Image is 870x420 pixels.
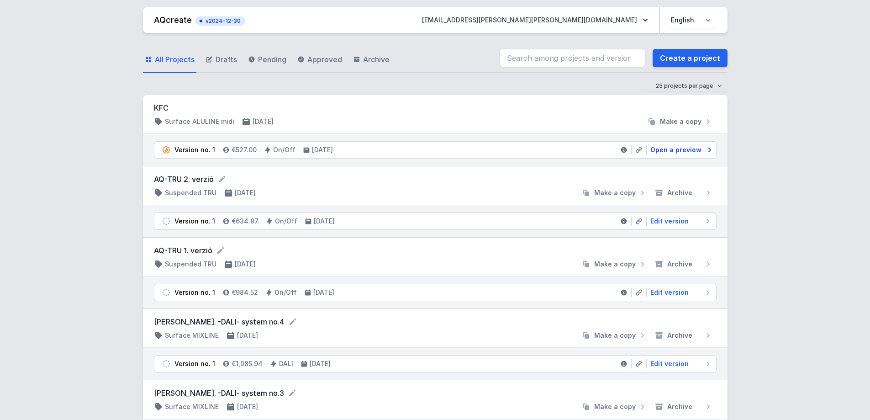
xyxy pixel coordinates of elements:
h4: Surface ALULINE midi [165,117,234,126]
button: [EMAIL_ADDRESS][PERSON_NAME][PERSON_NAME][DOMAIN_NAME] [415,12,655,28]
button: Rename project [217,175,227,184]
span: Edit version [650,288,689,297]
span: Edit version [650,217,689,226]
h4: €527.00 [232,145,257,154]
h4: DALI [279,359,293,368]
h4: [DATE] [235,188,256,197]
h4: [DATE] [237,331,258,340]
span: Open a preview [650,145,701,154]
span: All Projects [155,54,195,65]
h4: €1,085.94 [232,359,263,368]
span: Approved [307,54,342,65]
h3: KFC [154,102,717,113]
h4: Surface MIXLINE [165,331,219,340]
a: Open a preview [647,145,712,154]
input: Search among projects and versions... [499,49,645,67]
button: Archive [651,188,717,197]
h4: On/Off [275,217,297,226]
h4: On/Off [273,145,295,154]
button: Make a copy [578,188,651,197]
a: Edit version [647,288,712,297]
span: Make a copy [660,117,701,126]
h4: [DATE] [235,260,256,269]
h4: [DATE] [237,402,258,411]
form: [PERSON_NAME]. -DALI- system no.4 [154,316,717,327]
h4: [DATE] [313,288,334,297]
a: Edit version [647,217,712,226]
h4: Suspended TRU [165,260,216,269]
button: Archive [651,402,717,411]
span: Make a copy [594,402,636,411]
h4: [DATE] [314,217,335,226]
a: Archive [351,47,391,73]
span: Archive [667,331,692,340]
a: Create a project [653,49,728,67]
h4: Surface MIXLINE [165,402,219,411]
div: Version no. 1 [174,217,215,226]
select: Choose language [665,12,717,28]
button: Make a copy [643,117,717,126]
span: Archive [667,260,692,269]
span: Archive [363,54,390,65]
button: Rename project [288,388,297,398]
button: Rename project [288,317,297,326]
h4: [DATE] [253,117,274,126]
span: Make a copy [594,260,636,269]
span: Make a copy [594,331,636,340]
img: draft.svg [162,359,171,368]
button: Make a copy [578,402,651,411]
a: Drafts [204,47,239,73]
h4: Suspended TRU [165,188,216,197]
span: Archive [667,188,692,197]
a: Edit version [647,359,712,368]
button: Archive [651,331,717,340]
img: draft.svg [162,288,171,297]
button: v2024-12-30 [195,15,245,26]
span: Make a copy [594,188,636,197]
button: Archive [651,260,717,269]
button: Make a copy [578,260,651,269]
button: Make a copy [578,331,651,340]
div: Version no. 1 [174,288,215,297]
span: Archive [667,402,692,411]
h4: €984.52 [232,288,258,297]
div: Version no. 1 [174,359,215,368]
h4: [DATE] [310,359,331,368]
h4: €634.87 [232,217,258,226]
span: Edit version [650,359,689,368]
form: AQ-TRU 1. verzió [154,245,717,256]
a: Pending [246,47,288,73]
form: AQ-TRU 2. verzió [154,174,717,185]
a: AQcreate [154,15,192,25]
a: Approved [295,47,344,73]
span: Drafts [216,54,237,65]
form: [PERSON_NAME]. -DALI- system no.3 [154,388,717,399]
span: Pending [258,54,286,65]
div: Version no. 1 [174,145,215,154]
h4: [DATE] [312,145,333,154]
button: Rename project [216,246,225,255]
a: All Projects [143,47,196,73]
h4: On/Off [274,288,297,297]
span: v2024-12-30 [200,17,241,25]
img: draft.svg [162,217,171,226]
img: pending.svg [162,145,171,154]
